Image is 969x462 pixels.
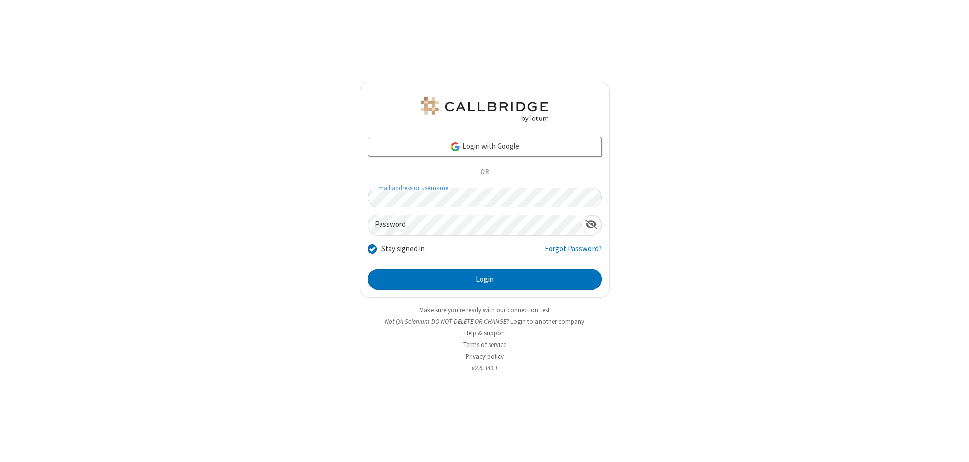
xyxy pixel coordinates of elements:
button: Login [368,269,602,290]
img: QA Selenium DO NOT DELETE OR CHANGE [419,97,550,122]
li: Not QA Selenium DO NOT DELETE OR CHANGE? [360,317,610,326]
label: Stay signed in [381,243,425,255]
a: Privacy policy [466,352,504,361]
button: Login to another company [510,317,584,326]
div: Show password [581,215,601,234]
a: Forgot Password? [545,243,602,262]
input: Password [368,215,581,235]
a: Terms of service [463,340,506,349]
span: OR [476,165,493,180]
a: Login with Google [368,137,602,157]
input: Email address or username [368,188,602,207]
a: Help & support [464,329,505,337]
a: Make sure you're ready with our connection test [419,306,550,314]
img: google-icon.png [450,141,461,152]
li: v2.6.349.1 [360,363,610,373]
